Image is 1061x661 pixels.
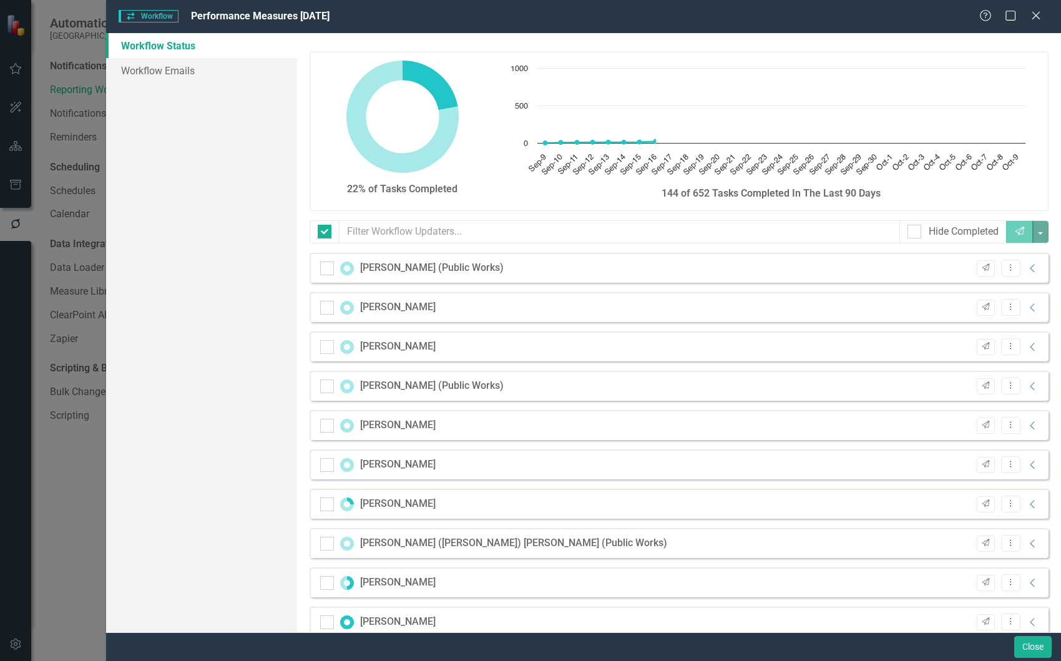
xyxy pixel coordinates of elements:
[605,140,610,145] path: Sep-13, 11. Tasks Completed.
[360,615,436,629] div: [PERSON_NAME]
[106,58,297,83] a: Workflow Emails
[542,140,547,145] path: Sep-9, 0. Tasks Completed.
[339,220,900,243] input: Filter Workflow Updaters...
[634,153,658,177] text: Sep-16
[653,139,658,144] path: Sep-16, 22. Tasks Completed.
[823,153,847,177] text: Sep-28
[360,379,504,393] div: [PERSON_NAME] (Public Works)
[776,153,799,177] text: Sep-25
[558,140,563,145] path: Sep-10, 6. Tasks Completed.
[922,153,942,172] text: Oct-4
[745,153,768,177] text: Sep-23
[713,153,737,177] text: Sep-21
[954,153,973,172] text: Oct-6
[760,153,784,177] text: Sep-24
[929,225,999,239] div: Hide Completed
[662,187,881,199] strong: 144 of 652 Tasks Completed In The Last 90 Days
[360,458,436,472] div: [PERSON_NAME]
[540,153,564,177] text: Sep-10
[1014,636,1052,658] button: Close
[855,153,879,177] text: Sep-30
[875,153,894,172] text: Oct-1
[637,139,642,144] path: Sep-15, 13. Tasks Completed.
[792,153,816,177] text: Sep-26
[347,183,457,195] strong: 22% of Tasks Completed
[106,33,297,58] a: Workflow Status
[360,536,667,551] div: [PERSON_NAME] ([PERSON_NAME]) [PERSON_NAME] (Public Works)
[515,102,528,110] text: 500
[191,10,330,22] span: Performance Measures [DATE]
[504,62,1032,187] svg: Interactive chart
[572,153,595,177] text: Sep-12
[666,153,690,177] text: Sep-18
[504,62,1039,187] div: Chart. Highcharts interactive chart.
[360,497,436,511] div: [PERSON_NAME]
[891,153,910,172] text: Oct-2
[839,153,863,177] text: Sep-29
[574,140,579,145] path: Sep-11, 9. Tasks Completed.
[906,153,926,172] text: Oct-3
[603,153,627,177] text: Sep-14
[619,153,642,177] text: Sep-15
[360,340,436,354] div: [PERSON_NAME]
[808,153,831,177] text: Sep-27
[360,261,504,275] div: [PERSON_NAME] (Public Works)
[621,140,626,145] path: Sep-14, 11. Tasks Completed.
[682,153,705,177] text: Sep-19
[938,153,957,172] text: Oct-5
[650,153,674,177] text: Sep-17
[360,418,436,433] div: [PERSON_NAME]
[1001,153,1020,172] text: Oct-9
[524,140,528,148] text: 0
[527,153,548,174] text: Sep-9
[360,300,436,315] div: [PERSON_NAME]
[119,10,178,22] span: Workflow
[969,153,989,172] text: Oct-7
[587,153,611,177] text: Sep-13
[985,153,1004,172] text: Oct-8
[590,140,595,145] path: Sep-12, 11. Tasks Completed.
[360,575,436,590] div: [PERSON_NAME]
[729,153,753,177] text: Sep-22
[511,65,528,73] text: 1000
[556,153,579,176] text: Sep-11
[697,153,721,177] text: Sep-20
